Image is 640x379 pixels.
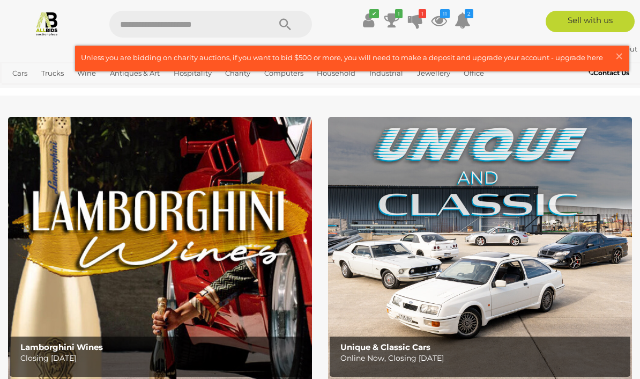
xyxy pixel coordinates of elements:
a: Hospitality [169,64,216,82]
a: Contact Us [589,67,632,79]
b: Lamborghini Wines [20,342,103,352]
a: Sports [8,82,39,100]
a: Bmh885 [563,45,602,53]
a: Sell with us [546,11,635,32]
a: Trucks [37,64,68,82]
strong: Bmh885 [563,45,601,53]
a: 1 [384,11,400,30]
i: 11 [440,9,450,18]
i: 1 [395,9,403,18]
i: 1 [419,9,426,18]
a: Household [312,64,360,82]
button: Search [258,11,312,38]
a: Jewellery [413,64,455,82]
a: Cars [8,64,32,82]
img: Allbids.com.au [34,11,59,36]
span: × [614,46,624,67]
p: Closing [DATE] [20,352,305,365]
i: ✔ [369,9,379,18]
a: ✔ [360,11,376,30]
a: Charity [221,64,255,82]
a: Wine [73,64,100,82]
a: Computers [260,64,308,82]
p: Online Now, Closing [DATE] [340,352,625,365]
a: Office [459,64,488,82]
i: 2 [465,9,473,18]
a: Antiques & Art [106,64,164,82]
a: [GEOGRAPHIC_DATA] [44,82,129,100]
a: 11 [431,11,447,30]
b: Contact Us [589,69,629,77]
a: Sign Out [606,45,637,53]
a: 2 [455,11,471,30]
a: 1 [407,11,423,30]
a: Industrial [365,64,407,82]
span: | [602,45,605,53]
b: Unique & Classic Cars [340,342,430,352]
